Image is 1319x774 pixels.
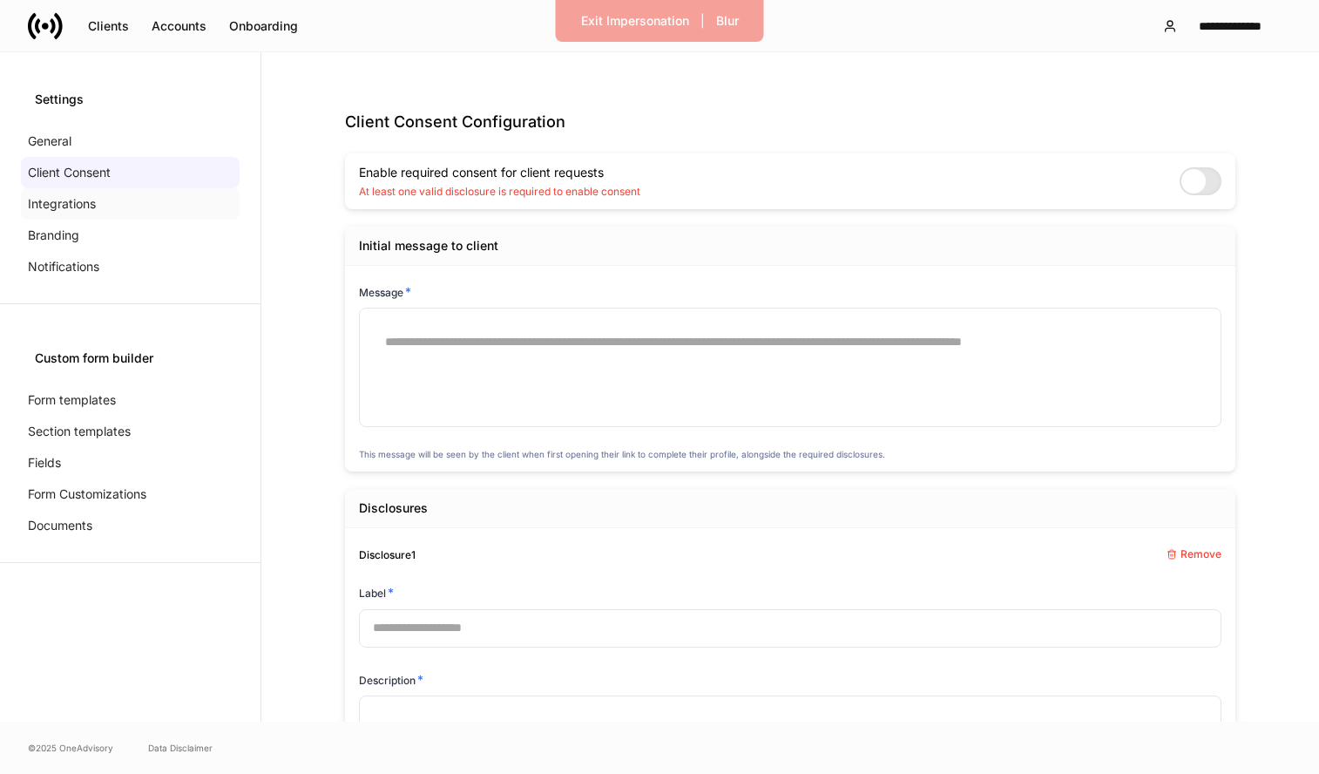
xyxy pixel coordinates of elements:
p: Section templates [28,423,131,440]
p: Branding [28,227,79,244]
a: General [21,126,240,157]
span: © 2025 OneAdvisory [28,741,113,755]
div: Clients [88,17,129,35]
div: Custom form builder [35,350,226,367]
div: Disclosures [359,499,428,517]
p: Enable required consent for client requests [359,164,640,181]
a: Fields [21,447,240,479]
a: Integrations [21,188,240,220]
p: Documents [28,517,92,534]
button: Blur [705,7,750,35]
button: Clients [77,12,140,40]
p: Notifications [28,258,99,275]
h6: Message [359,283,411,301]
div: Blur [716,12,739,30]
button: Remove [1167,546,1221,563]
p: Client Consent [28,164,111,181]
div: Exit Impersonation [581,12,689,30]
a: Documents [21,510,240,541]
a: Form Customizations [21,479,240,510]
h4: Client Consent Configuration [345,112,1235,132]
button: Onboarding [218,12,309,40]
div: Accounts [152,17,206,35]
p: This message will be seen by the client when first opening their link to complete their profile, ... [359,447,1221,461]
p: Form templates [28,391,116,409]
div: Initial message to client [359,237,498,255]
p: At least one valid disclosure is required to enable consent [359,185,640,199]
a: Client Consent [21,157,240,188]
h6: Description [359,671,423,689]
p: Form Customizations [28,485,146,503]
h6: Label [359,584,394,601]
h6: Disclosure 1 [359,547,416,563]
div: Settings [35,91,226,108]
a: Form templates [21,384,240,416]
button: Exit Impersonation [570,7,700,35]
button: Accounts [140,12,218,40]
p: Fields [28,454,61,472]
div: Onboarding [229,17,298,35]
a: Section templates [21,416,240,447]
p: General [28,132,71,150]
a: Notifications [21,251,240,282]
a: Data Disclaimer [148,741,213,755]
a: Branding [21,220,240,251]
p: Integrations [28,195,96,213]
